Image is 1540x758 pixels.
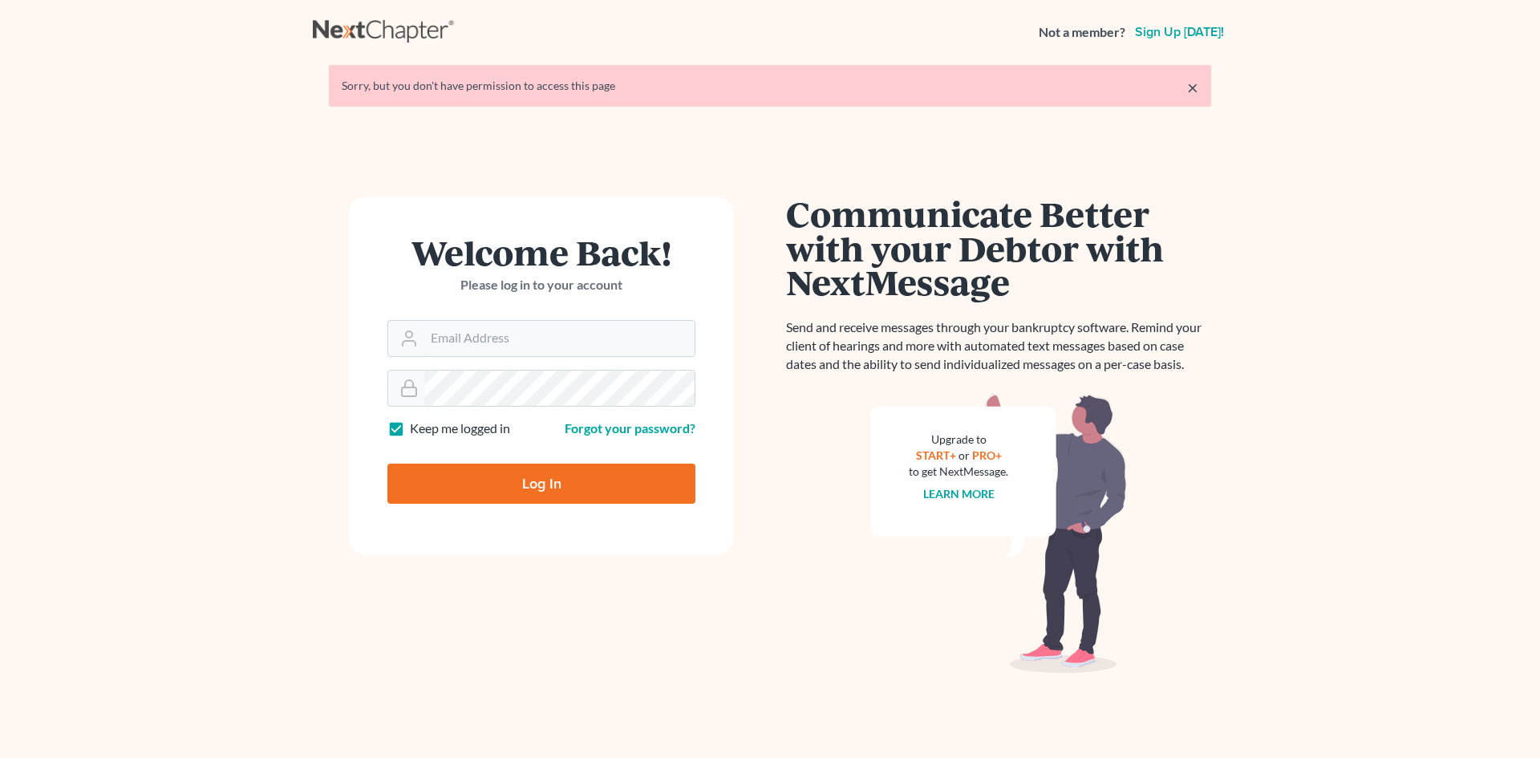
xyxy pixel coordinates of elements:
a: Learn more [923,487,995,501]
strong: Not a member? [1039,23,1125,42]
a: PRO+ [972,448,1002,462]
label: Keep me logged in [410,420,510,438]
a: Sign up [DATE]! [1132,26,1227,39]
span: or [958,448,970,462]
h1: Communicate Better with your Debtor with NextMessage [786,197,1211,299]
a: START+ [916,448,956,462]
p: Send and receive messages through your bankruptcy software. Remind your client of hearings and mo... [786,318,1211,374]
div: Upgrade to [909,432,1008,448]
p: Please log in to your account [387,276,695,294]
a: Forgot your password? [565,420,695,436]
input: Log In [387,464,695,504]
div: Sorry, but you don't have permission to access this page [342,78,1198,94]
div: to get NextMessage. [909,464,1008,480]
a: × [1187,78,1198,97]
h1: Welcome Back! [387,235,695,270]
img: nextmessage_bg-59042aed3d76b12b5cd301f8e5b87938c9018125f34e5fa2b7a6b67550977c72.svg [870,393,1127,674]
input: Email Address [424,321,695,356]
